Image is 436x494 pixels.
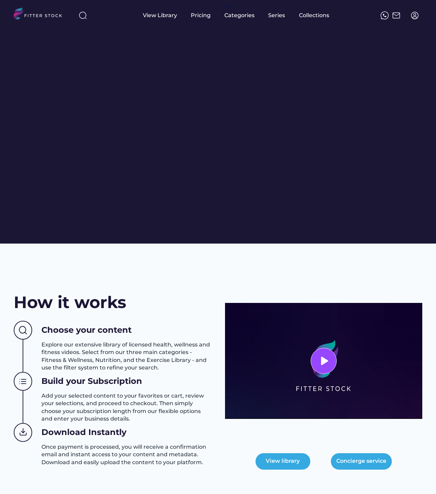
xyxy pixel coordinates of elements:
img: profile-circle.svg [411,11,419,20]
button: View library [256,453,310,470]
img: 3977569478e370cc298ad8aabb12f348.png [225,303,423,419]
h3: Explore our extensive library of licensed health, wellness and fitness videos. Select from our th... [41,341,211,372]
img: search-normal%203.svg [79,11,87,20]
img: meteor-icons_whatsapp%20%281%29.svg [381,11,389,20]
h3: Build your Subscription [41,375,142,387]
div: View Library [143,12,177,19]
div: fvck [224,3,233,10]
img: Frame%2051.svg [392,11,400,20]
h3: Download Instantly [41,426,126,438]
div: Categories [224,12,254,19]
img: Group%201000002439.svg [14,423,32,442]
div: Pricing [191,12,211,19]
h3: Add your selected content to your favorites or cart, review your selections, and proceed to check... [41,392,211,423]
div: Series [268,12,285,19]
img: Group%201000002437%20%282%29.svg [14,321,32,340]
div: Collections [299,12,329,19]
h3: Choose your content [41,324,132,336]
h2: How it works [14,291,126,314]
h3: Once payment is processed, you will receive a confirmation email and instant access to your conte... [41,443,211,466]
img: Group%201000002438.svg [14,372,32,391]
button: Concierge service [331,453,392,470]
img: LOGO.svg [14,8,68,22]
